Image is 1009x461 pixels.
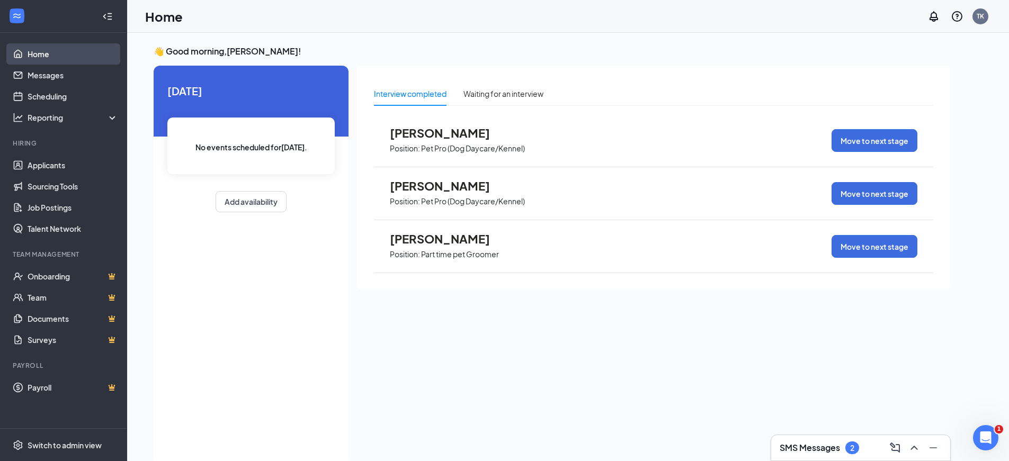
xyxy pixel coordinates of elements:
[390,179,506,193] span: [PERSON_NAME]
[390,196,420,206] p: Position:
[12,11,22,21] svg: WorkstreamLogo
[977,12,984,21] div: TK
[889,441,901,454] svg: ComposeMessage
[832,129,917,152] button: Move to next stage
[780,442,840,454] h3: SMS Messages
[832,235,917,258] button: Move to next stage
[28,440,102,450] div: Switch to admin view
[102,11,113,22] svg: Collapse
[887,439,904,456] button: ComposeMessage
[973,425,998,450] iframe: Intercom live chat
[421,143,525,153] p: Pet Pro (Dog Daycare/Kennel)
[925,439,942,456] button: Minimize
[374,88,447,100] div: Interview completed
[28,176,118,197] a: Sourcing Tools
[28,86,118,107] a: Scheduling
[832,182,917,205] button: Move to next stage
[463,88,543,100] div: Waiting for an interview
[216,191,287,212] button: Add availability
[28,197,118,218] a: Job Postings
[13,139,116,148] div: Hiring
[390,232,506,246] span: [PERSON_NAME]
[13,440,23,450] svg: Settings
[390,143,420,153] p: Position:
[13,361,116,370] div: Payroll
[154,46,950,57] h3: 👋 Good morning, [PERSON_NAME] !
[145,7,183,25] h1: Home
[195,141,307,153] span: No events scheduled for [DATE] .
[906,439,923,456] button: ChevronUp
[28,377,118,398] a: PayrollCrown
[13,250,116,259] div: Team Management
[28,155,118,176] a: Applicants
[28,218,118,239] a: Talent Network
[28,308,118,329] a: DocumentsCrown
[927,441,940,454] svg: Minimize
[28,43,118,65] a: Home
[951,10,963,23] svg: QuestionInfo
[908,441,921,454] svg: ChevronUp
[421,196,525,206] p: Pet Pro (Dog Daycare/Kennel)
[421,249,499,259] p: Part time pet Groomer
[850,444,854,453] div: 2
[390,249,420,259] p: Position:
[28,65,118,86] a: Messages
[13,112,23,123] svg: Analysis
[28,112,119,123] div: Reporting
[28,287,118,308] a: TeamCrown
[28,329,118,350] a: SurveysCrown
[28,266,118,287] a: OnboardingCrown
[167,83,335,99] span: [DATE]
[995,425,1003,433] span: 1
[927,10,940,23] svg: Notifications
[390,126,506,140] span: [PERSON_NAME]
